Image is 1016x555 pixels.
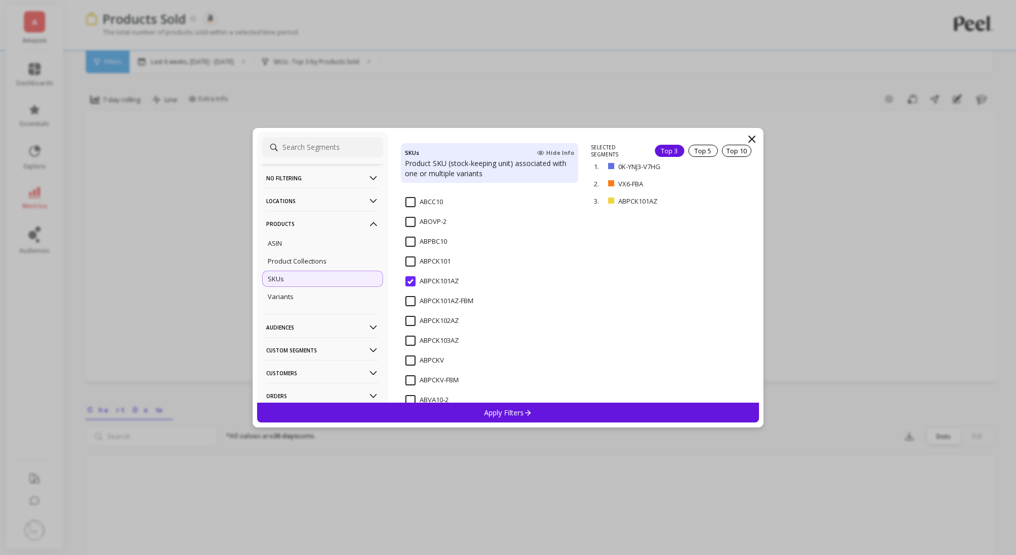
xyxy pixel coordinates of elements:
p: 0K-YNJ3-V7HG [618,162,706,171]
span: ABPCK101AZ-FBM [405,296,473,306]
p: 3. [594,197,604,206]
span: ABPCK102AZ [405,316,459,326]
div: Top 5 [688,145,718,157]
p: Apply Filters [484,408,532,417]
p: Product Collections [268,256,327,266]
input: Search Segments [262,137,383,157]
p: No filtering [266,165,379,191]
p: VX6-FBA [618,179,697,188]
p: ASIN [268,239,282,248]
span: ABPCKV-FBM [405,375,459,385]
p: Custom Segments [266,337,379,363]
span: ABPCK103AZ [405,336,459,346]
span: ABPBC10 [405,237,447,247]
p: Audiences [266,314,379,340]
div: Top 3 [655,145,684,157]
p: SKUs [268,274,284,283]
p: SELECTED SEGMENTS [591,144,642,158]
p: Products [266,211,379,237]
span: Hide Info [537,149,574,157]
span: ABCC10 [405,197,443,207]
span: ABPCK101 [405,256,451,267]
p: Variants [268,292,294,301]
p: Customers [266,360,379,386]
p: 1. [594,162,604,171]
span: ABVA10-2 [405,395,449,405]
h4: SKUs [405,147,419,158]
span: ABOVP-2 [405,217,447,227]
p: ABPCK101AZ [618,197,705,206]
span: ABPCKV [405,355,444,366]
div: Top 10 [722,145,751,157]
p: Locations [266,188,379,214]
p: Orders [266,383,379,409]
p: 2. [594,179,604,188]
p: Product SKU (stock-keeping unit) associated with one or multiple variants [405,158,574,179]
span: ABPCK101AZ [405,276,459,286]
